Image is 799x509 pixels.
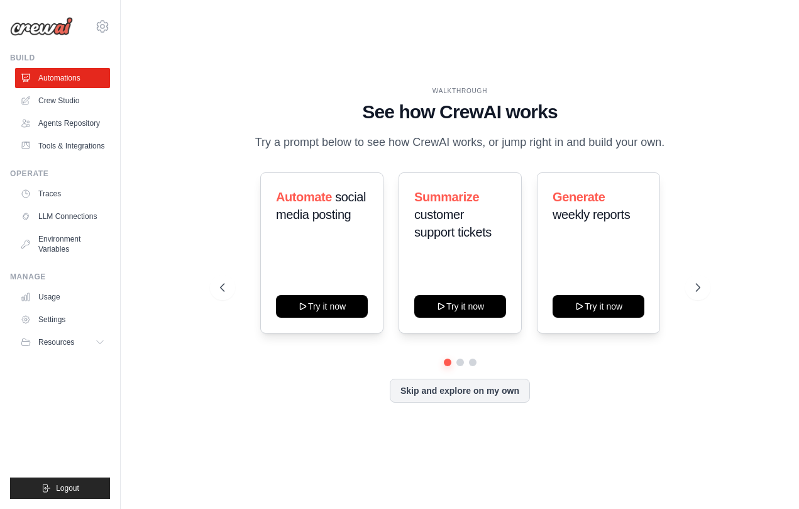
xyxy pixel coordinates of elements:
img: Logo [10,17,73,36]
button: Try it now [414,295,506,318]
span: weekly reports [553,208,630,221]
span: social media posting [276,190,366,221]
button: Skip and explore on my own [390,379,530,403]
span: Resources [38,337,74,347]
span: Generate [553,190,605,204]
span: customer support tickets [414,208,492,239]
h1: See how CrewAI works [220,101,700,123]
span: Automate [276,190,332,204]
a: Agents Repository [15,113,110,133]
span: Logout [56,483,79,493]
a: Environment Variables [15,229,110,259]
p: Try a prompt below to see how CrewAI works, or jump right in and build your own. [249,133,671,152]
button: Try it now [276,295,368,318]
button: Resources [15,332,110,352]
span: Summarize [414,190,479,204]
a: Usage [15,287,110,307]
button: Try it now [553,295,644,318]
div: Manage [10,272,110,282]
div: WALKTHROUGH [220,86,700,96]
a: Crew Studio [15,91,110,111]
a: LLM Connections [15,206,110,227]
button: Logout [10,478,110,499]
a: Tools & Integrations [15,136,110,156]
a: Automations [15,68,110,88]
a: Settings [15,310,110,330]
a: Traces [15,184,110,204]
div: Build [10,53,110,63]
div: Operate [10,169,110,179]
